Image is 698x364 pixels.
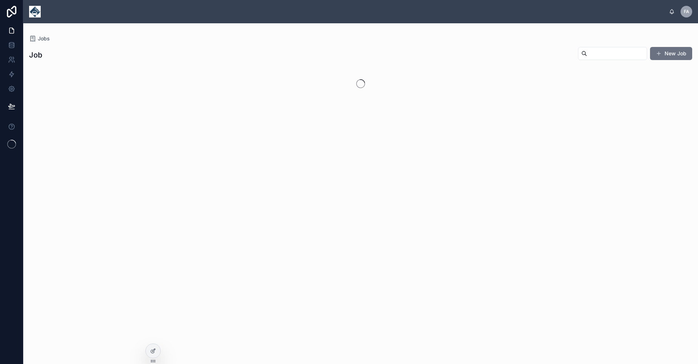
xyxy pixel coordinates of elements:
[29,6,41,17] img: App logo
[47,10,669,13] div: scrollable content
[38,35,50,42] span: Jobs
[684,9,689,15] span: FA
[29,35,50,42] a: Jobs
[650,47,692,60] button: New Job
[29,50,42,60] h1: Job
